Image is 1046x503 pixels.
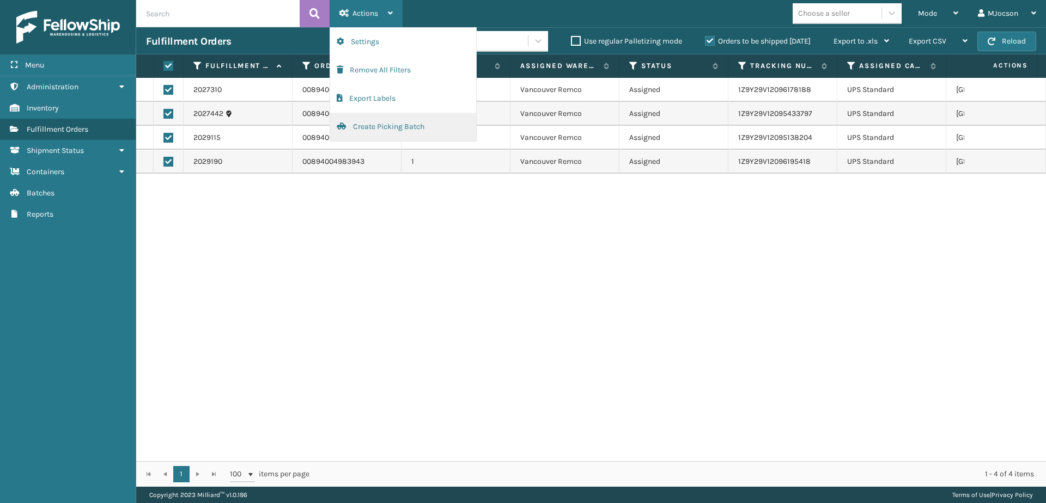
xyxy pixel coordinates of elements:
span: Shipment Status [27,146,84,155]
td: Assigned [619,78,728,102]
a: 1Z9Y29V12095138204 [738,133,812,142]
td: Vancouver Remco [510,150,619,174]
label: Orders to be shipped [DATE] [705,36,811,46]
td: 1 [402,150,510,174]
img: logo [16,11,120,44]
label: Order Number [314,61,380,71]
label: Tracking Number [750,61,816,71]
h3: Fulfillment Orders [146,35,231,48]
label: Assigned Warehouse [520,61,598,71]
label: Assigned Carrier Service [859,61,925,71]
span: Mode [918,9,937,18]
button: Export Labels [330,84,476,113]
td: 00894004970834 [293,78,402,102]
td: Vancouver Remco [510,102,619,126]
a: Privacy Policy [992,491,1033,499]
td: Assigned [619,150,728,174]
td: 00894004971125 [293,102,402,126]
td: 00894004983943 [293,150,402,174]
button: Reload [977,32,1036,51]
button: Create Picking Batch [330,113,476,141]
span: Containers [27,167,64,176]
span: Export CSV [909,36,946,46]
span: Inventory [27,103,59,113]
span: Administration [27,82,78,91]
td: UPS Standard [837,150,946,174]
span: 100 [230,469,246,480]
td: Vancouver Remco [510,78,619,102]
span: Batches [27,188,54,198]
td: UPS Standard [837,102,946,126]
a: 2027442 [193,108,223,119]
button: Remove All Filters [330,56,476,84]
td: Vancouver Remco [510,126,619,150]
span: Actions [352,9,378,18]
span: Export to .xls [834,36,878,46]
span: Fulfillment Orders [27,125,88,134]
label: Use regular Palletizing mode [571,36,682,46]
td: 00894004983223 [293,126,402,150]
div: Choose a seller [798,8,850,19]
a: Terms of Use [952,491,990,499]
td: Assigned [619,102,728,126]
span: Reports [27,210,53,219]
td: UPS Standard [837,126,946,150]
div: 1 - 4 of 4 items [325,469,1034,480]
label: Fulfillment Order Id [205,61,271,71]
button: Settings [330,28,476,56]
span: Menu [25,60,44,70]
a: 1Z9Y29V12095433797 [738,109,812,118]
td: UPS Standard [837,78,946,102]
div: | [952,487,1033,503]
a: 1 [173,466,190,482]
p: Copyright 2023 Milliard™ v 1.0.186 [149,487,247,503]
span: items per page [230,466,309,482]
a: 2029115 [193,132,221,143]
a: 1Z9Y29V12096195418 [738,157,811,166]
a: 1Z9Y29V12096178188 [738,85,811,94]
a: 2027310 [193,84,222,95]
td: Assigned [619,126,728,150]
label: Status [641,61,707,71]
span: Actions [959,57,1035,75]
a: 2029190 [193,156,222,167]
